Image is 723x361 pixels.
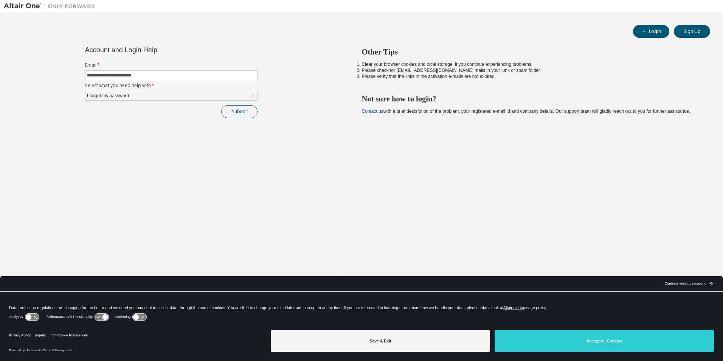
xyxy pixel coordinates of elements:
label: Email [85,62,258,68]
img: Altair One [4,2,98,10]
button: Login [633,25,669,38]
li: Please verify that the links in the activation e-mails are not expired. [362,73,697,79]
label: Select what you need help with [85,82,258,89]
li: Please check for [EMAIL_ADDRESS][DOMAIN_NAME] mails in your junk or spam folder. [362,67,697,73]
li: Clear your browser cookies and local storage, if you continue experiencing problems. [362,61,697,67]
div: Account and Login Help [85,47,223,53]
a: Contact us [362,109,383,114]
div: I forgot my password [86,92,130,100]
button: Submit [221,105,258,118]
span: with a brief description of the problem, your registered e-mail id and company details. Our suppo... [362,109,690,114]
h2: Other Tips [362,47,697,57]
div: I forgot my password [85,91,257,100]
button: Sign Up [674,25,710,38]
h2: Not sure how to login? [362,94,697,104]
